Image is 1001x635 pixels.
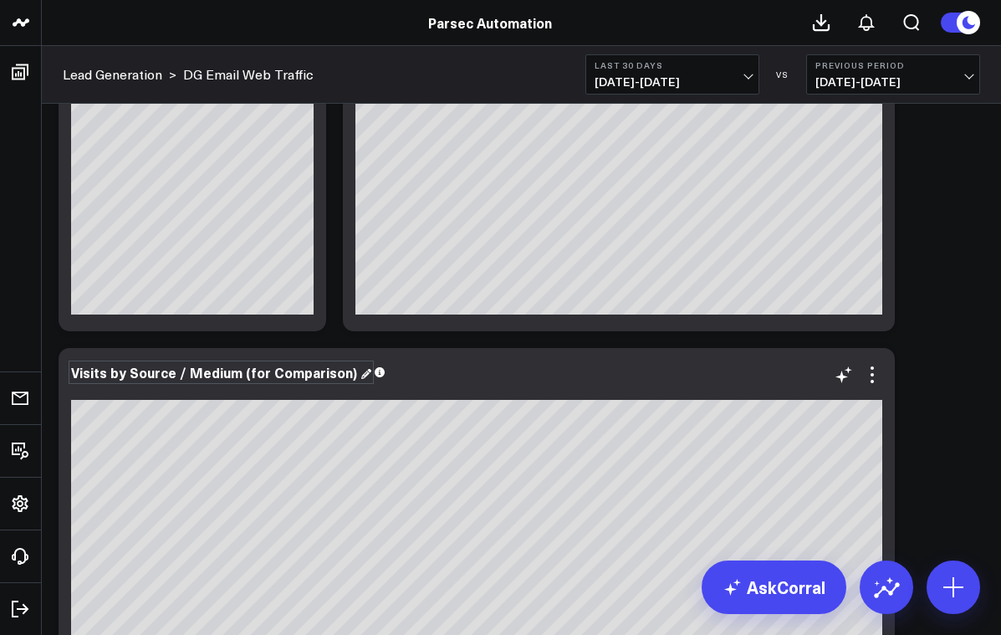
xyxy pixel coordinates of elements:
[585,54,759,95] button: Last 30 Days[DATE]-[DATE]
[183,65,314,84] a: DG Email Web Traffic
[806,54,980,95] button: Previous Period[DATE]-[DATE]
[63,65,176,84] div: >
[595,60,750,70] b: Last 30 Days
[768,69,798,79] div: VS
[63,65,162,84] a: Lead Generation
[595,75,750,89] span: [DATE] - [DATE]
[428,13,552,32] a: Parsec Automation
[702,561,846,614] a: AskCorral
[71,363,371,382] div: Visits by Source / Medium (for Comparison)
[815,75,971,89] span: [DATE] - [DATE]
[815,60,971,70] b: Previous Period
